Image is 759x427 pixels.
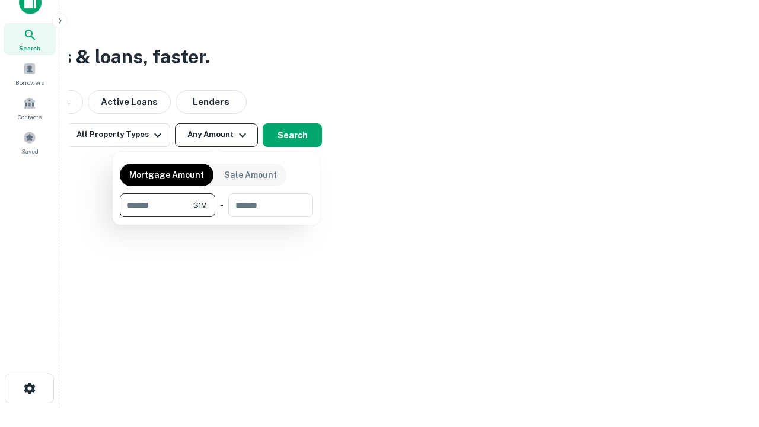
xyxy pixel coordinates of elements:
[224,168,277,181] p: Sale Amount
[220,193,224,217] div: -
[193,200,207,211] span: $1M
[129,168,204,181] p: Mortgage Amount
[700,332,759,389] iframe: Chat Widget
